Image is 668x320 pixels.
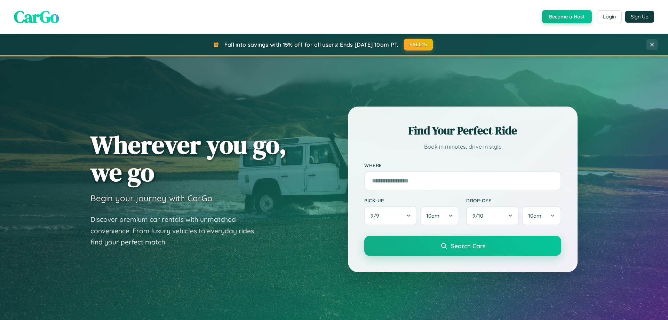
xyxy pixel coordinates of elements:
[364,142,561,152] p: Book in minutes, drive in style
[364,162,561,168] label: Where
[472,212,487,219] span: 9 / 10
[90,131,287,186] h1: Wherever you go, we go
[625,11,654,23] button: Sign Up
[466,197,561,203] label: Drop-off
[364,206,417,225] button: 9/9
[364,197,459,203] label: Pick-up
[426,212,439,219] span: 10am
[466,206,519,225] button: 9/10
[542,10,592,23] button: Become a Host
[364,123,561,138] h2: Find Your Perfect Ride
[522,206,561,225] button: 10am
[528,212,541,219] span: 10am
[14,5,59,28] span: CarGo
[364,236,561,256] button: Search Cars
[371,212,382,219] span: 9 / 9
[451,242,485,250] span: Search Cars
[224,41,399,48] span: Fall into savings with 15% off for all users! Ends [DATE] 10am PT.
[597,10,622,23] button: Login
[90,193,213,203] h3: Begin your journey with CarGo
[404,39,433,50] button: FALL15
[90,214,264,248] p: Discover premium car rentals with unmatched convenience. From luxury vehicles to everyday rides, ...
[420,206,459,225] button: 10am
